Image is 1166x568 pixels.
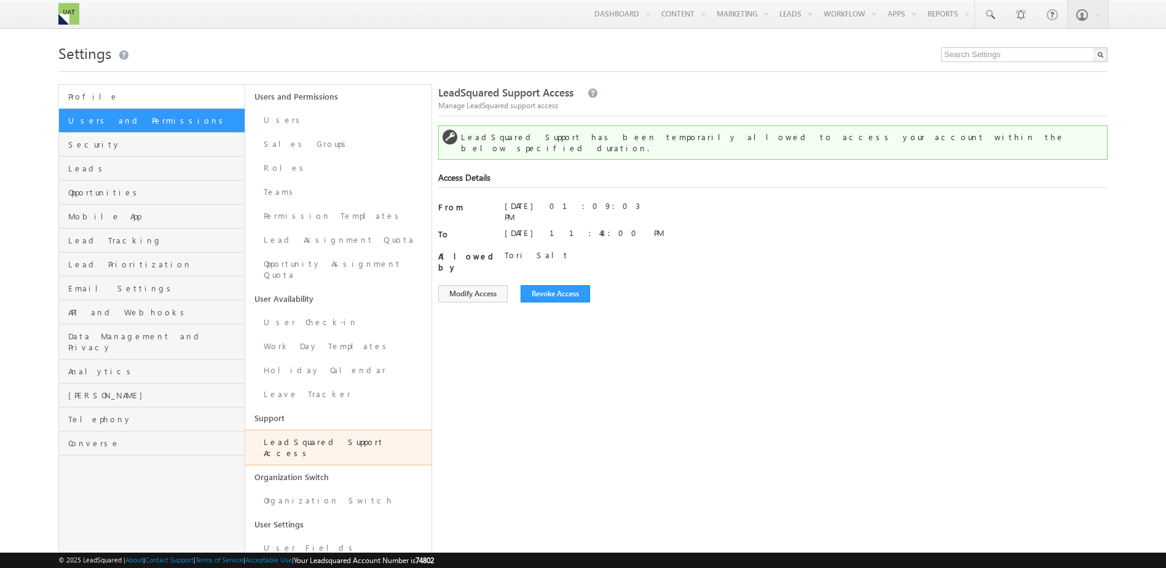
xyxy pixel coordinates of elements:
[59,157,245,181] a: Leads
[68,259,242,270] span: Lead Prioritization
[245,156,431,180] a: Roles
[245,382,431,406] a: Leave Tracker
[59,181,245,205] a: Opportunities
[505,200,658,223] div: [DATE] 01:09:03 PM
[68,283,242,294] span: Email Settings
[59,360,245,384] a: Analytics
[245,358,431,382] a: Holiday Calendar
[145,556,194,564] a: Contact Support
[438,229,487,240] label: To
[195,556,243,564] a: Terms of Service
[58,554,434,566] span: © 2025 LeadSquared | | | | |
[245,513,431,536] a: User Settings
[245,310,431,334] a: User Check-in
[505,227,664,239] div: [DATE] 11:48:00 PM
[59,301,245,325] a: API and Webhooks
[125,556,143,564] a: About
[245,465,431,489] a: Organization Switch
[68,307,242,318] span: API and Webhooks
[245,287,431,310] a: User Availability
[59,109,245,133] a: Users and Permissions
[59,384,245,408] a: [PERSON_NAME]
[941,47,1108,62] input: Search Settings
[58,3,79,25] img: Custom Logo
[68,414,242,425] span: Telephony
[68,187,242,198] span: Opportunities
[438,285,508,302] button: Modify Access
[245,180,431,204] a: Teams
[68,235,242,246] span: Lead Tracking
[59,432,245,456] a: Converse
[245,108,431,132] a: Users
[68,139,242,150] span: Security
[59,277,245,301] a: Email Settings
[58,43,111,63] span: Settings
[505,250,658,267] div: Tori Salt
[68,211,242,222] span: Mobile App
[245,430,431,465] a: LeadSquared Support Access
[294,556,434,565] span: Your Leadsquared Account Number is
[59,325,245,360] a: Data Management and Privacy
[245,85,431,108] a: Users and Permissions
[68,163,242,174] span: Leads
[438,172,1108,188] div: Access Details
[438,85,573,100] span: LeadSquared Support Access
[438,251,487,273] label: Allowed by
[461,132,1065,153] span: LeadSquared Support has been temporarily allowed to access your account within the below specifie...
[245,204,431,228] a: Permission Templates
[68,331,242,353] span: Data Management and Privacy
[59,229,245,253] a: Lead Tracking
[68,366,242,377] span: Analytics
[68,115,242,126] span: Users and Permissions
[416,556,434,565] span: 74802
[438,202,487,213] label: From
[245,334,431,358] a: Work Day Templates
[68,390,242,401] span: [PERSON_NAME]
[245,489,431,513] a: Organization Switch
[59,133,245,157] a: Security
[68,91,242,102] span: Profile
[59,253,245,277] a: Lead Prioritization
[245,556,292,564] a: Acceptable Use
[59,205,245,229] a: Mobile App
[68,438,242,449] span: Converse
[245,132,431,156] a: Sales Groups
[245,406,431,430] a: Support
[245,252,431,287] a: Opportunity Assignment Quota
[59,408,245,432] a: Telephony
[521,285,590,302] button: Revoke Access
[245,536,431,560] a: User Fields
[438,99,1108,111] div: Manage LeadSquared support access
[59,85,245,109] a: Profile
[245,228,431,252] a: Lead Assignment Quota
